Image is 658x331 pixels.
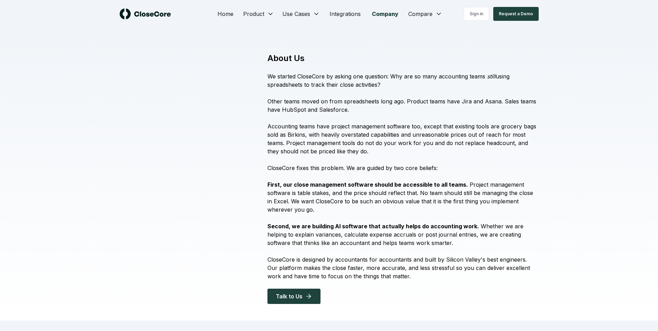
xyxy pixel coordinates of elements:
[267,222,538,247] p: Whether we are helping to explain variances, calculate expense accruals or post journal entries, ...
[267,164,538,172] p: CloseCore fixes this problem. We are guided by two core beliefs:
[408,10,433,18] span: Compare
[493,7,539,21] button: Request a Demo
[366,7,404,21] a: Company
[267,122,538,155] p: Accounting teams have project management software too, except that existing tools are grocery bag...
[278,7,324,21] button: Use Cases
[404,7,446,21] button: Compare
[324,7,366,21] a: Integrations
[243,10,264,18] span: Product
[267,53,538,64] h1: About Us
[267,223,479,230] strong: Second, we are building AI software that actually helps do accounting work.
[239,7,278,21] button: Product
[464,7,489,21] a: Sign in
[267,255,538,280] p: CloseCore is designed by accountants for accountants and built by Silicon Valley's best engineers...
[267,180,538,214] p: Project management software is table stakes, and the price should reflect that. No team should st...
[267,181,468,188] strong: First, our close management software should be accessible to all teams.
[267,72,538,89] p: We started CloseCore by asking one question: Why are so many accounting teams using spreadsheets ...
[267,289,321,304] button: Talk to Us
[267,97,538,114] p: Other teams moved on from spreadsheets long ago. Product teams have Jira and Asana. Sales teams h...
[487,73,496,80] i: still
[212,7,239,21] a: Home
[282,10,310,18] span: Use Cases
[120,8,171,19] img: logo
